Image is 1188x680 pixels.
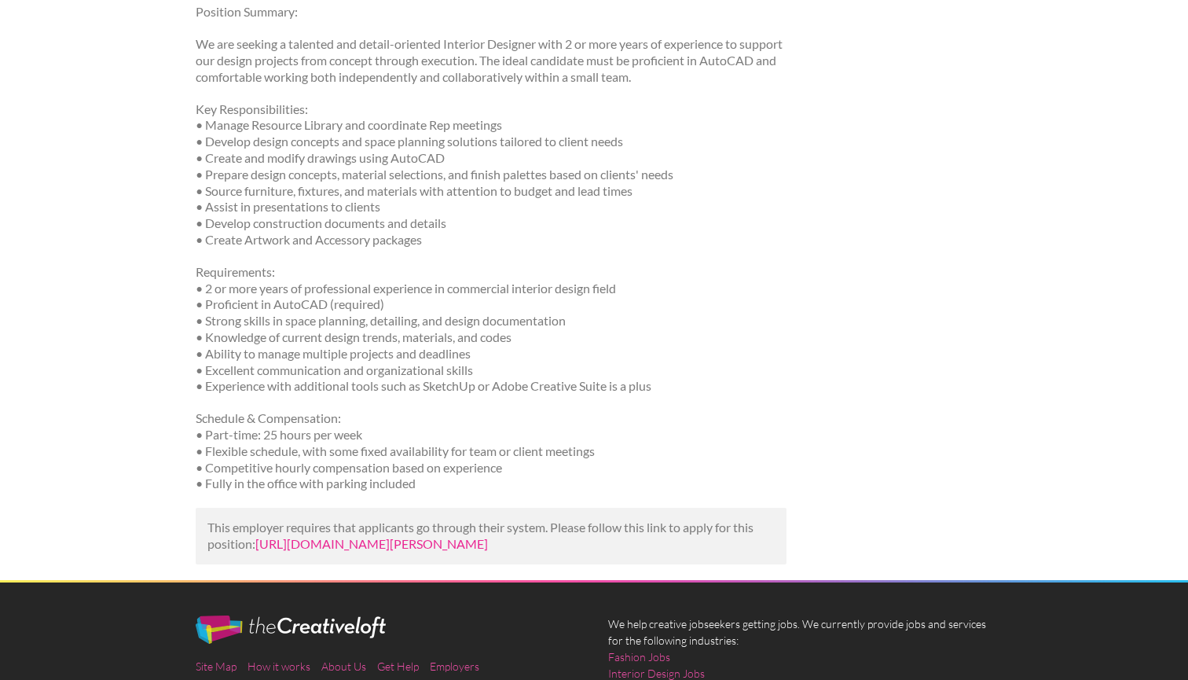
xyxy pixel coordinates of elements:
p: Schedule & Compensation: • Part-time: 25 hours per week • Flexible schedule, with some fixed avai... [196,410,787,492]
p: Key Responsibilities: • Manage Resource Library and coordinate Rep meetings • Develop design conc... [196,101,787,248]
p: We are seeking a talented and detail-oriented Interior Designer with 2 or more years of experienc... [196,36,787,85]
p: This employer requires that applicants go through their system. Please follow this link to apply ... [207,520,775,553]
p: Position Summary: [196,4,787,20]
a: How it works [247,660,310,673]
a: Get Help [377,660,419,673]
a: [URL][DOMAIN_NAME][PERSON_NAME] [255,536,488,551]
p: Requirements: • 2 or more years of professional experience in commercial interior design field • ... [196,264,787,395]
a: About Us [321,660,366,673]
img: The Creative Loft [196,616,386,644]
a: Employers [430,660,479,673]
a: Site Map [196,660,236,673]
a: Fashion Jobs [608,649,670,665]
